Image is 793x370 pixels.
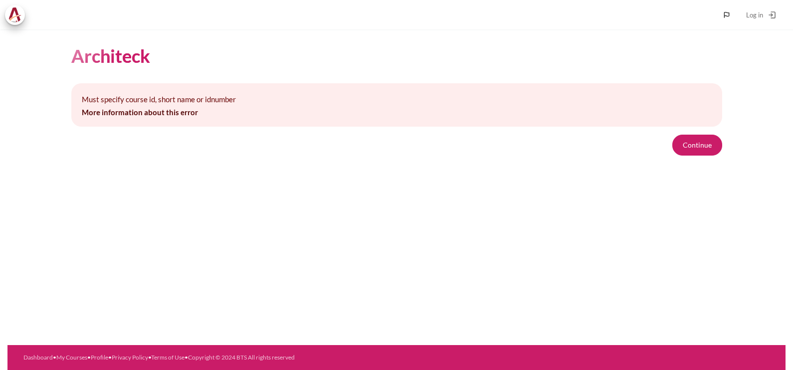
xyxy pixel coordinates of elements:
a: Profile [91,354,108,361]
button: Continue [672,135,722,156]
a: Copyright © 2024 BTS All rights reserved [188,354,295,361]
a: Terms of Use [151,354,185,361]
button: Languages [719,7,734,22]
a: Log in [738,5,785,25]
a: Dashboard [23,354,53,361]
a: Architeck Architeck [5,5,30,25]
a: My Courses [56,354,87,361]
div: • • • • • [23,353,439,362]
section: Content [7,29,786,171]
a: More information about this error [82,108,198,117]
img: Architeck [8,7,22,22]
span: Log in [746,6,763,24]
a: Privacy Policy [112,354,148,361]
p: Must specify course id, short name or idnumber [82,94,712,105]
h1: Architeck [71,44,150,68]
